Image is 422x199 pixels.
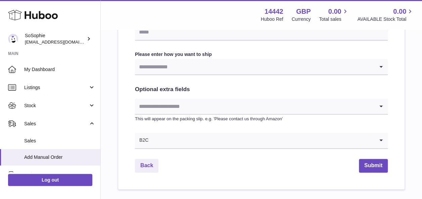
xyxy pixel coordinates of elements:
[135,98,374,114] input: Search for option
[135,133,388,149] div: Search for option
[135,51,388,58] label: Please enter how you want to ship
[135,86,388,93] h2: Optional extra fields
[296,7,311,16] strong: GBP
[24,66,95,73] span: My Dashboard
[8,34,18,44] img: internalAdmin-14442@internal.huboo.com
[135,98,388,115] div: Search for option
[292,16,311,22] div: Currency
[265,7,283,16] strong: 14442
[357,16,414,22] span: AVAILABLE Stock Total
[319,7,349,22] a: 0.00 Total sales
[319,16,349,22] span: Total sales
[24,121,88,127] span: Sales
[359,159,388,173] button: Submit
[393,7,406,16] span: 0.00
[328,7,341,16] span: 0.00
[8,174,92,186] a: Log out
[135,59,388,75] div: Search for option
[24,138,95,144] span: Sales
[24,171,88,178] span: Orders
[149,133,374,148] input: Search for option
[135,59,374,74] input: Search for option
[261,16,283,22] div: Huboo Ref
[25,32,85,45] div: SoSophie
[135,133,149,148] span: B2C
[357,7,414,22] a: 0.00 AVAILABLE Stock Total
[25,39,99,45] span: [EMAIL_ADDRESS][DOMAIN_NAME]
[135,159,158,173] a: Back
[24,103,88,109] span: Stock
[24,154,95,160] span: Add Manual Order
[135,116,388,122] p: This will appear on the packing slip. e.g. 'Please contact us through Amazon'
[24,84,88,91] span: Listings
